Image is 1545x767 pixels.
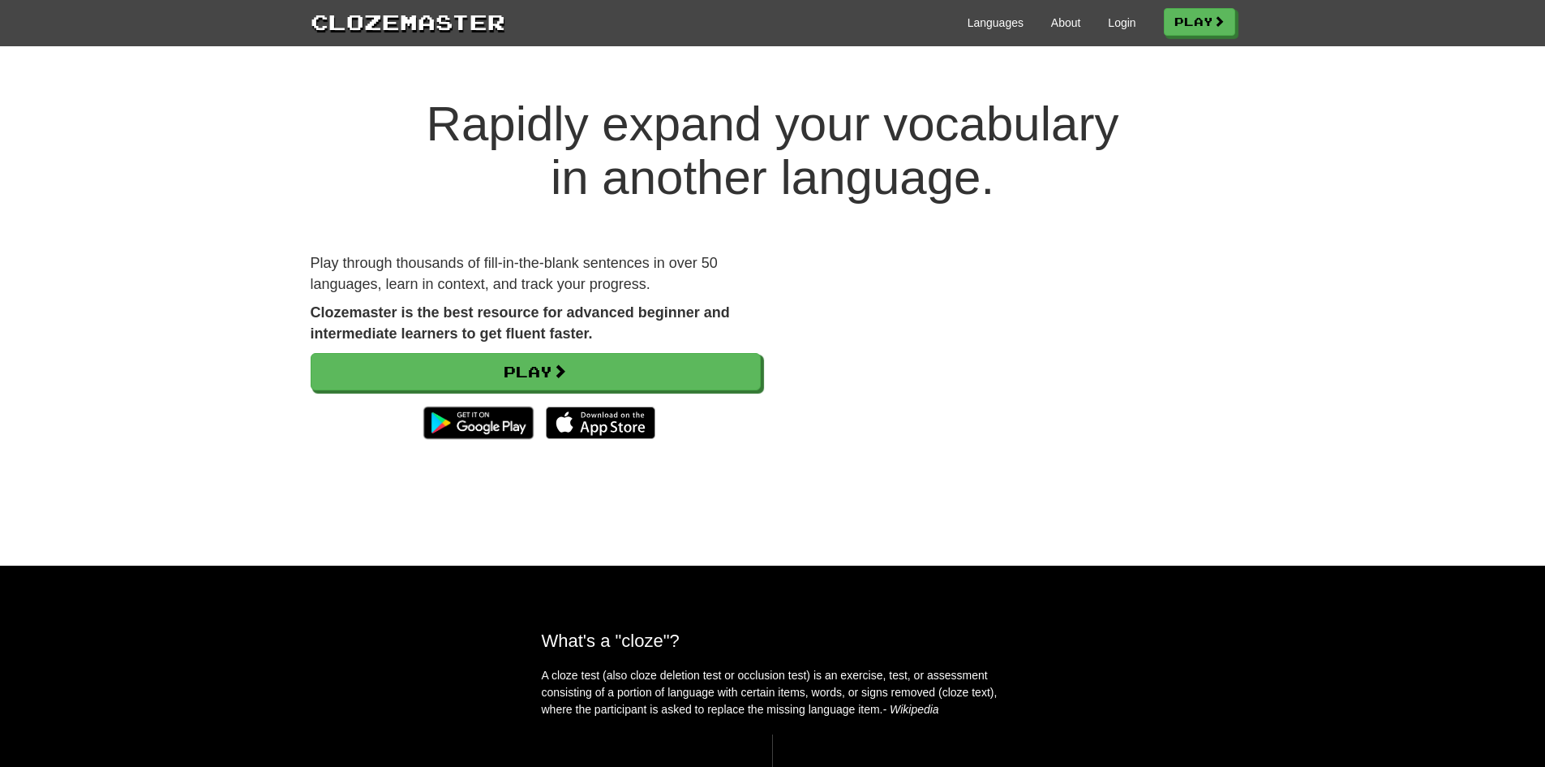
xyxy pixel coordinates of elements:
[1051,15,1081,31] a: About
[311,304,730,342] strong: Clozemaster is the best resource for advanced beginner and intermediate learners to get fluent fa...
[546,407,655,439] img: Download_on_the_App_Store_Badge_US-UK_135x40-25178aeef6eb6b83b96f5f2d004eda3bffbb37122de64afbaef7...
[311,6,505,37] a: Clozemaster
[311,253,761,295] p: Play through thousands of fill-in-the-blank sentences in over 50 languages, learn in context, and...
[1164,8,1235,36] a: Play
[415,399,541,447] img: Get it on Google Play
[883,703,939,716] em: - Wikipedia
[968,15,1024,31] a: Languages
[1108,15,1135,31] a: Login
[542,631,1004,651] h2: What's a "cloze"?
[311,353,761,390] a: Play
[542,667,1004,718] p: A cloze test (also cloze deletion test or occlusion test) is an exercise, test, or assessment con...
